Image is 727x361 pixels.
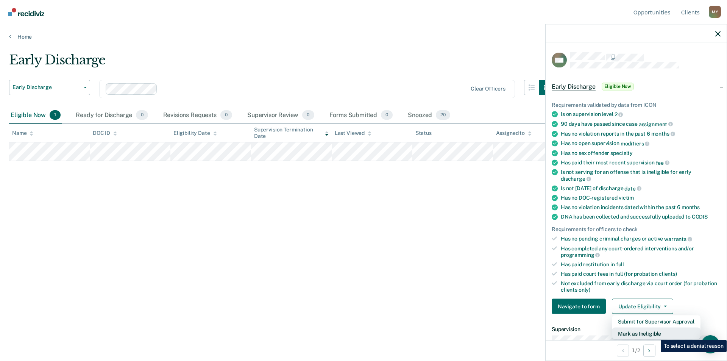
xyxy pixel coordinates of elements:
[561,159,721,166] div: Has paid their most recent supervision
[561,204,721,211] div: Has no violation incidents dated within the past 6
[561,214,721,220] div: DNA has been collected and successfully uploaded to
[8,8,44,16] img: Recidiviz
[701,335,719,353] div: Open Intercom Messenger
[50,110,61,120] span: 1
[561,236,721,242] div: Has no pending criminal charges or active
[9,107,62,124] div: Eligible Now
[612,316,700,328] button: Submit for Supervisor Approval
[246,107,316,124] div: Supervisor Review
[656,159,669,166] span: fee
[709,6,721,18] button: Profile dropdown button
[612,328,700,340] button: Mark as Ineligible
[659,270,677,277] span: clients)
[561,195,721,201] div: Has no DOC-registered
[561,111,721,118] div: Is on supervision level
[624,185,641,191] span: date
[12,130,33,136] div: Name
[552,299,606,314] button: Navigate to form
[561,270,721,277] div: Has paid court fees in full (for probation
[335,130,371,136] div: Last Viewed
[561,130,721,137] div: Has no violation reports in the past 6
[639,121,673,127] span: assignment
[546,340,727,360] div: 1 / 2
[74,107,149,124] div: Ready for Discharge
[9,33,718,40] a: Home
[436,110,450,120] span: 20
[93,130,117,136] div: DOC ID
[552,326,721,333] dt: Supervision
[546,74,727,98] div: Early DischargeEligible Now
[496,130,532,136] div: Assigned to
[9,52,554,74] div: Early Discharge
[254,127,329,139] div: Supervision Termination Date
[561,120,721,127] div: 90 days have passed since case
[406,107,452,124] div: Snoozed
[651,131,675,137] span: months
[612,316,700,340] div: Dropdown Menu
[561,261,721,268] div: Has paid restitution in
[709,6,721,18] div: M Y
[621,140,650,146] span: modifiers
[664,236,692,242] span: warrants
[561,280,721,293] div: Not excluded from early discharge via court order (for probation clients
[561,150,721,156] div: Has no sex offender
[552,102,721,108] div: Requirements validated by data from ICON
[612,299,673,314] button: Update Eligibility
[610,150,633,156] span: specialty
[561,245,721,258] div: Has completed any court-ordered interventions and/or
[136,110,148,120] span: 0
[415,130,432,136] div: Status
[162,107,234,124] div: Revisions Requests
[619,195,634,201] span: victim
[552,299,609,314] a: Navigate to form link
[692,214,708,220] span: CODIS
[471,86,505,92] div: Clear officers
[328,107,395,124] div: Forms Submitted
[561,185,721,192] div: Is not [DATE] of discharge
[561,140,721,147] div: Has no open supervision
[220,110,232,120] span: 0
[682,204,700,210] span: months
[12,84,81,91] span: Early Discharge
[561,175,591,181] span: discharge
[643,344,655,356] button: Next Opportunity
[615,111,623,117] span: 2
[552,83,596,90] span: Early Discharge
[561,252,600,258] span: programming
[302,110,314,120] span: 0
[616,261,624,267] span: full
[381,110,393,120] span: 0
[561,169,721,182] div: Is not serving for an offense that is ineligible for early
[173,130,217,136] div: Eligibility Date
[579,286,590,292] span: only)
[552,226,721,233] div: Requirements for officers to check
[602,83,634,90] span: Eligible Now
[617,344,629,356] button: Previous Opportunity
